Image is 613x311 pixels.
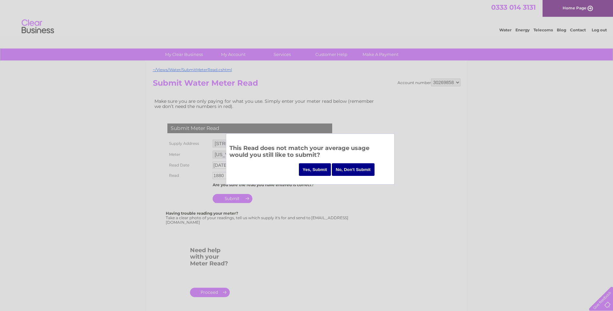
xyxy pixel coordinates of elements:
[499,27,512,32] a: Water
[491,3,536,11] a: 0333 014 3131
[515,27,530,32] a: Energy
[154,4,460,31] div: Clear Business is a trading name of Verastar Limited (registered in [GEOGRAPHIC_DATA] No. 3667643...
[229,144,391,161] h3: This Read does not match your average usage would you still like to submit?
[332,163,375,176] input: No, Don't Submit
[570,27,586,32] a: Contact
[534,27,553,32] a: Telecoms
[21,17,54,37] img: logo.png
[557,27,566,32] a: Blog
[592,27,607,32] a: Log out
[299,163,331,176] input: Yes, Submit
